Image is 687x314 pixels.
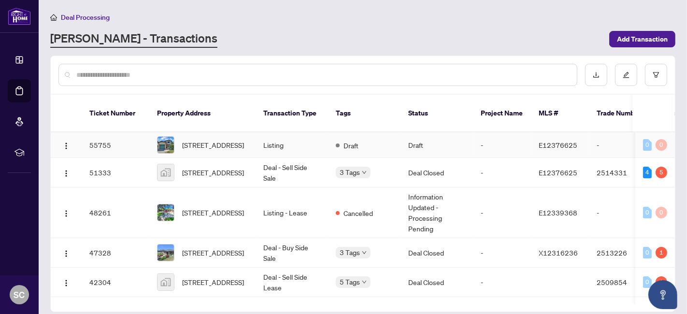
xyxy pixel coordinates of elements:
span: Deal Processing [61,13,110,22]
button: filter [645,64,667,86]
td: Deal - Sell Side Lease [256,268,328,297]
th: Status [401,95,473,132]
button: Logo [58,274,74,290]
div: 0 [643,139,652,151]
span: [STREET_ADDRESS] [182,277,244,287]
td: 51333 [82,158,149,187]
button: Logo [58,205,74,220]
div: 5 [656,167,667,178]
div: 1 [656,247,667,258]
span: filter [653,71,659,78]
td: 2509854 [589,268,657,297]
td: Listing - Lease [256,187,328,238]
div: 0 [643,276,652,288]
img: thumbnail-img [157,137,174,153]
th: Ticket Number [82,95,149,132]
td: Deal - Sell Side Sale [256,158,328,187]
th: Transaction Type [256,95,328,132]
td: Deal - Buy Side Sale [256,238,328,268]
span: home [50,14,57,21]
td: - [473,238,531,268]
td: - [473,132,531,158]
button: download [585,64,607,86]
span: [STREET_ADDRESS] [182,140,244,150]
th: Tags [328,95,401,132]
img: Logo [62,170,70,177]
img: thumbnail-img [157,204,174,221]
td: Deal Closed [401,158,473,187]
span: 3 Tags [340,247,360,258]
th: Trade Number [589,95,657,132]
span: E12339368 [539,208,577,217]
img: thumbnail-img [157,244,174,261]
span: E12376625 [539,141,577,149]
div: 0 [643,207,652,218]
span: X12316236 [539,248,578,257]
span: 3 Tags [340,167,360,178]
span: [STREET_ADDRESS] [182,167,244,178]
img: thumbnail-img [157,164,174,181]
td: 47328 [82,238,149,268]
span: download [593,71,600,78]
div: 0 [656,207,667,218]
td: Listing [256,132,328,158]
th: MLS # [531,95,589,132]
td: Deal Closed [401,238,473,268]
a: [PERSON_NAME] - Transactions [50,30,217,48]
img: Logo [62,250,70,257]
button: Add Transaction [609,31,675,47]
img: Logo [62,142,70,150]
td: - [589,187,657,238]
div: 4 [643,167,652,178]
span: Add Transaction [617,31,668,47]
div: 0 [656,139,667,151]
span: 5 Tags [340,276,360,287]
td: - [589,132,657,158]
th: Property Address [149,95,256,132]
img: Logo [62,279,70,287]
span: SC [14,288,25,301]
span: [STREET_ADDRESS] [182,247,244,258]
button: Logo [58,137,74,153]
td: 2514331 [589,158,657,187]
span: down [362,280,367,285]
button: Logo [58,245,74,260]
td: - [473,158,531,187]
div: 0 [643,247,652,258]
button: Open asap [648,280,677,309]
button: edit [615,64,637,86]
td: 48261 [82,187,149,238]
img: Logo [62,210,70,217]
span: E12376625 [539,168,577,177]
td: - [473,187,531,238]
td: Information Updated - Processing Pending [401,187,473,238]
span: Draft [343,140,358,151]
th: Project Name [473,95,531,132]
img: thumbnail-img [157,274,174,290]
img: logo [8,7,31,25]
td: 42304 [82,268,149,297]
span: edit [623,71,630,78]
span: down [362,170,367,175]
button: Logo [58,165,74,180]
td: - [473,268,531,297]
td: 55755 [82,132,149,158]
div: 1 [656,276,667,288]
span: Cancelled [343,208,373,218]
span: down [362,250,367,255]
td: 2513226 [589,238,657,268]
td: Draft [401,132,473,158]
span: [STREET_ADDRESS] [182,207,244,218]
td: Deal Closed [401,268,473,297]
